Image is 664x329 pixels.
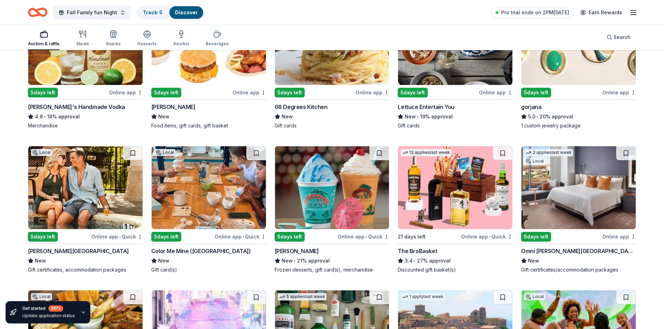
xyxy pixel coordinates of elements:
button: Alcohol [173,27,189,50]
div: 1 apply last week [401,293,445,300]
div: [PERSON_NAME]'s Handmade Vodka [28,103,125,111]
span: • [243,234,244,240]
span: New [158,257,169,265]
div: Online app [602,232,636,241]
div: [PERSON_NAME] [275,247,319,255]
div: Auction & raffle [28,41,60,47]
a: Image for Tito's Handmade Vodka7 applieslast week5days leftOnline app[PERSON_NAME]'s Handmade Vod... [28,2,143,129]
span: 5.0 [528,112,535,121]
div: Local [524,158,545,165]
a: Discover [175,9,198,15]
div: 5 days left [28,88,58,97]
div: Gift certificates/accommodation packages [521,266,636,273]
img: Image for Omni Barton Creek Resort & Spa [521,146,636,229]
div: Merchandise [28,122,143,129]
span: New [158,112,169,121]
div: 5 days left [151,232,181,242]
div: gorjana [521,103,541,111]
div: Local [154,149,175,156]
span: Fall Family fun Night [67,8,117,17]
a: Image for Bill MillerLocal5days leftOnline app[PERSON_NAME]NewFood items, gift cards, gift basket [151,2,266,129]
span: • [366,234,367,240]
span: Pro trial ends on 2PM[DATE] [501,8,569,17]
a: Image for Color Me Mine (Houston)Local5days leftOnline app•QuickColor Me Mine ([GEOGRAPHIC_DATA])... [151,146,266,273]
div: Lettuce Entertain You [398,103,455,111]
img: Image for The BroBasket [398,146,512,229]
a: Image for Omni Barton Creek Resort & Spa 2 applieslast weekLocal5days leftOnline appOmni [PERSON_... [521,146,636,273]
div: Snacks [106,41,121,47]
a: Image for Lettuce Entertain You2 applieslast week5days leftOnline appLettuce Entertain YouNew•19%... [398,2,513,129]
div: Online app Quick [338,232,389,241]
button: Desserts [137,27,157,50]
div: 5 days left [521,232,551,242]
span: New [35,257,46,265]
div: 21% approval [275,257,390,265]
div: Omni [PERSON_NAME][GEOGRAPHIC_DATA] [521,247,636,255]
a: Track· 5 [143,9,162,15]
img: Image for La Cantera Resort & Spa [28,146,143,229]
div: Gift cards [275,122,390,129]
button: Beverages [206,27,229,50]
div: 5 days left [398,88,428,97]
div: Online app [479,88,513,97]
div: 19% approval [398,112,513,121]
div: Gift certificates, accommodation packages [28,266,143,273]
a: Image for Bahama Buck's5days leftOnline app•Quick[PERSON_NAME]New•21% approvalFrozen desserts, gi... [275,146,390,273]
img: Image for Bahama Buck's [275,146,389,229]
button: Search [601,30,636,44]
div: 27% approval [398,257,513,265]
a: Earn Rewards [576,6,626,19]
div: Update application status [22,313,75,319]
div: Food items, gift cards, gift basket [151,122,266,129]
div: 20% approval [521,112,636,121]
div: Online app Quick [461,232,513,241]
div: [PERSON_NAME][GEOGRAPHIC_DATA] [28,247,129,255]
div: [PERSON_NAME] [151,103,196,111]
div: Alcohol [173,41,189,47]
img: Image for Color Me Mine (Houston) [152,146,266,229]
div: 68 Degrees Kitchen [275,103,328,111]
div: Online app [232,88,266,97]
div: Online app Quick [215,232,266,241]
span: • [44,114,46,119]
div: Online app [109,88,143,97]
a: Image for gorjana9 applieslast week5days leftOnline appgorjana5.0•20% approval1 custom jewelry pa... [521,2,636,129]
span: Search [613,33,631,41]
div: Gift cards [398,122,513,129]
div: Meals [76,41,89,47]
div: Gift card(s) [151,266,266,273]
div: Online app [602,88,636,97]
div: 80 % [48,305,63,312]
span: • [417,114,419,119]
div: Frozen desserts, gift card(s), merchandise [275,266,390,273]
div: 5 days left [275,88,305,97]
div: 12 applies last week [401,149,451,156]
div: 21 days left [398,233,426,241]
div: 5 days left [151,88,181,97]
span: 4.8 [35,112,43,121]
div: Local [524,293,545,300]
a: Image for 68 Degrees Kitchen1 applylast weekLocal5days leftOnline app68 Degrees KitchenNewGift cards [275,2,390,129]
span: 3.4 [405,257,413,265]
div: Online app [356,88,389,97]
a: Image for The BroBasket12 applieslast week21 days leftOnline app•QuickThe BroBasket3.4•27% approv... [398,146,513,273]
div: The BroBasket [398,247,437,255]
div: 5 applies last week [278,293,327,300]
button: Snacks [106,27,121,50]
button: Fall Family fun Night [53,6,131,19]
span: • [537,114,539,119]
button: Track· 5Discover [137,6,204,19]
button: Auction & raffle [28,27,60,50]
div: 2 applies last week [524,149,573,156]
span: New [528,257,539,265]
div: Local [31,293,52,300]
div: 5 days left [275,232,305,242]
div: Local [31,149,52,156]
a: Home [28,4,47,21]
span: • [414,258,416,264]
span: New [405,112,416,121]
div: Desserts [137,41,157,47]
span: • [489,234,490,240]
a: Image for La Cantera Resort & SpaLocal5days leftOnline app•Quick[PERSON_NAME][GEOGRAPHIC_DATA]New... [28,146,143,273]
div: Online app Quick [91,232,143,241]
